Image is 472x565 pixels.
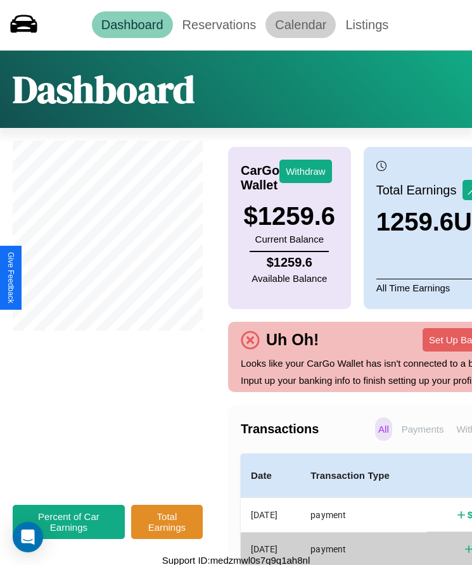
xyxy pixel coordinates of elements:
div: Open Intercom Messenger [13,522,43,552]
p: Total Earnings [376,179,463,201]
p: Payments [399,417,447,441]
th: [DATE] [241,498,300,533]
a: Dashboard [92,11,173,38]
button: Withdraw [279,160,332,183]
h4: Uh Oh! [260,331,325,349]
div: Give Feedback [6,252,15,303]
button: Percent of Car Earnings [13,505,125,539]
a: Calendar [265,11,336,38]
th: payment [300,498,427,533]
h1: Dashboard [13,63,195,115]
h3: $ 1259.6 [244,202,336,231]
button: Total Earnings [131,505,203,539]
h4: CarGo Wallet [241,163,279,193]
h4: Date [251,468,290,483]
h4: Transaction Type [310,468,417,483]
p: Current Balance [244,231,336,248]
a: Reservations [173,11,266,38]
p: All [375,417,392,441]
p: Available Balance [252,270,327,287]
h4: $ 1259.6 [252,255,327,270]
h4: Transactions [241,422,372,436]
a: Listings [336,11,398,38]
